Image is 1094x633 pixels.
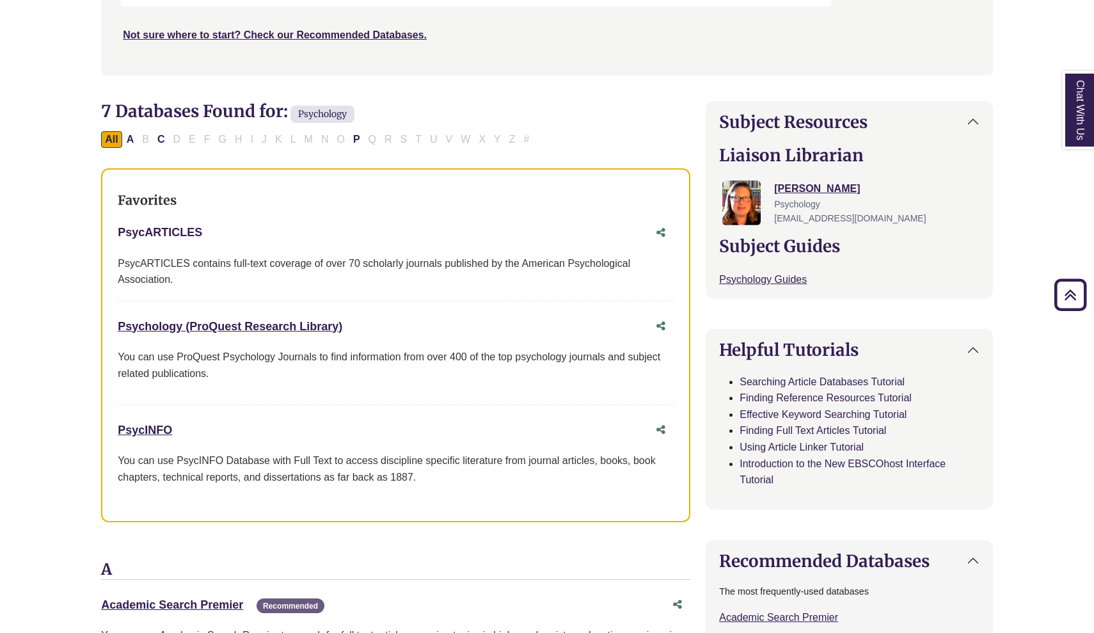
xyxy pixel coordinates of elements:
[648,418,674,442] button: Share this database
[740,376,905,387] a: Searching Article Databases Tutorial
[257,598,324,613] span: Recommended
[118,349,674,381] p: You can use ProQuest Psychology Journals to find information from over 400 of the top psychology ...
[740,458,946,486] a: Introduction to the New EBSCOhost Interface Tutorial
[349,131,364,148] button: Filter Results P
[706,541,992,581] button: Recommended Databases
[123,29,427,40] a: Not sure where to start? Check our Recommended Databases.
[740,409,907,420] a: Effective Keyword Searching Tutorial
[101,133,534,144] div: Alpha-list to filter by first letter of database name
[648,314,674,339] button: Share this database
[740,442,864,453] a: Using Article Linker Tutorial
[118,424,172,437] a: PsycINFO
[154,131,169,148] button: Filter Results C
[665,593,690,617] button: Share this database
[123,131,138,148] button: Filter Results A
[118,193,674,208] h3: Favorites
[740,425,886,436] a: Finding Full Text Articles Tutorial
[118,320,342,333] a: Psychology (ProQuest Research Library)
[774,213,926,223] span: [EMAIL_ADDRESS][DOMAIN_NAME]
[706,330,992,370] button: Helpful Tutorials
[1050,286,1091,303] a: Back to Top
[719,274,807,285] a: Psychology Guides
[101,561,690,580] h3: A
[101,100,288,122] span: 7 Databases Found for:
[774,183,860,194] a: [PERSON_NAME]
[740,392,912,403] a: Finding Reference Resources Tutorial
[118,453,674,485] div: You can use PsycINFO Database with Full Text to access discipline specific literature from journa...
[722,180,761,225] img: Jessica Moore
[719,612,838,623] a: Academic Search Premier
[719,236,979,256] h2: Subject Guides
[290,106,354,123] span: Psychology
[101,598,243,611] a: Academic Search Premier
[118,255,674,288] div: PsycARTICLES contains full-text coverage of over 70 scholarly journals published by the American ...
[648,221,674,245] button: Share this database
[719,584,979,599] p: The most frequently-used databases
[719,145,979,165] h2: Liaison Librarian
[101,131,122,148] button: All
[118,226,202,239] a: PsycARTICLES
[706,102,992,142] button: Subject Resources
[774,199,820,209] span: Psychology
